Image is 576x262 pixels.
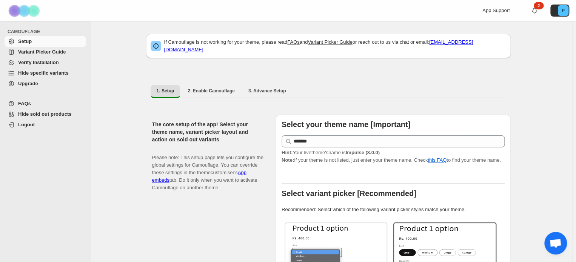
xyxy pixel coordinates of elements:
[5,68,86,78] a: Hide specific variants
[6,0,44,21] img: Camouflage
[308,39,352,45] a: Variant Picker Guide
[18,111,72,117] span: Hide sold out products
[248,88,286,94] span: 3. Advance Setup
[282,149,505,164] p: If your theme is not listed, just enter your theme name. Check to find your theme name.
[558,5,568,16] span: Avatar with initials P
[18,70,69,76] span: Hide specific variants
[5,78,86,89] a: Upgrade
[534,2,544,9] div: 2
[544,232,567,254] div: Open chat
[282,206,505,213] p: Recommended: Select which of the following variant picker styles match your theme.
[18,49,66,55] span: Variant Picker Guide
[18,81,38,86] span: Upgrade
[282,150,293,155] strong: Hint:
[157,88,174,94] span: 1. Setup
[282,157,294,163] strong: Note:
[152,121,263,143] h2: The core setup of the app! Select your theme name, variant picker layout and action on sold out v...
[18,122,35,127] span: Logout
[287,39,300,45] a: FAQs
[482,8,510,13] span: App Support
[18,101,31,106] span: FAQs
[8,29,87,35] span: CAMOUFLAGE
[428,157,447,163] a: this FAQ
[152,146,263,192] p: Please note: This setup page lets you configure the global settings for Camouflage. You can overr...
[5,98,86,109] a: FAQs
[5,109,86,120] a: Hide sold out products
[5,120,86,130] a: Logout
[18,38,32,44] span: Setup
[550,5,569,17] button: Avatar with initials P
[5,36,86,47] a: Setup
[282,189,416,198] b: Select variant picker [Recommended]
[282,150,380,155] span: Your live theme's name is
[5,57,86,68] a: Verify Installation
[18,60,59,65] span: Verify Installation
[5,47,86,57] a: Variant Picker Guide
[562,8,564,13] text: P
[164,38,506,54] p: If Camouflage is not working for your theme, please read and or reach out to us via chat or email:
[282,120,410,129] b: Select your theme name [Important]
[345,150,379,155] strong: Impulse (8.0.0)
[531,7,538,14] a: 2
[188,88,235,94] span: 2. Enable Camouflage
